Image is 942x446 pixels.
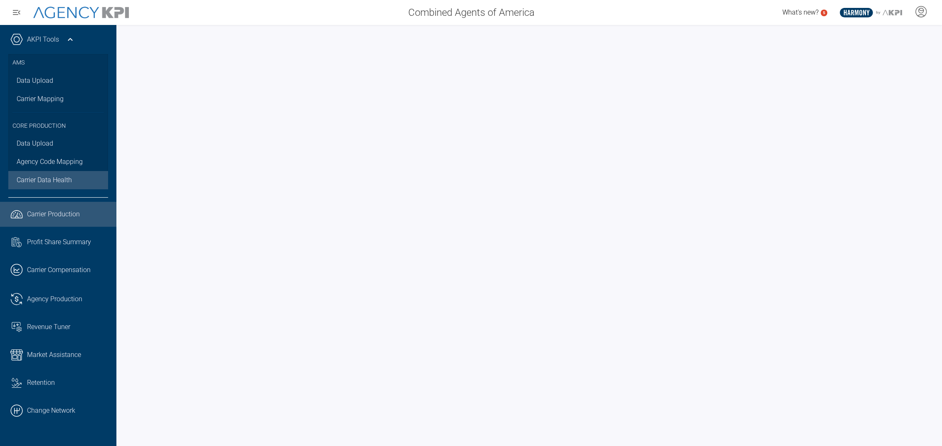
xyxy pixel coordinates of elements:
text: 5 [823,10,825,15]
div: Retention [27,378,108,388]
h3: AMS [12,54,104,72]
a: Agency Code Mapping [8,153,108,171]
span: Combined Agents of America [408,5,535,20]
a: Carrier Data Health [8,171,108,189]
a: AKPI Tools [27,35,59,45]
h3: Core Production [12,112,104,135]
span: Carrier Production [27,209,80,219]
span: Carrier Data Health [17,175,72,185]
img: AgencyKPI [33,7,129,19]
a: Data Upload [8,72,108,90]
span: Carrier Compensation [27,265,91,275]
a: Data Upload [8,134,108,153]
span: Profit Share Summary [27,237,91,247]
span: Revenue Tuner [27,322,70,332]
span: Market Assistance [27,350,81,360]
span: Agency Production [27,294,82,304]
a: 5 [821,10,827,16]
a: Carrier Mapping [8,90,108,108]
span: What's new? [782,8,819,16]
